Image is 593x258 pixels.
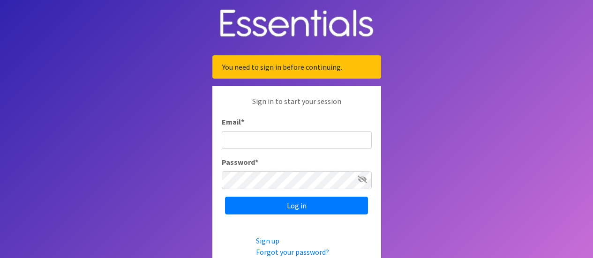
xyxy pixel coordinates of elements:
label: Password [222,156,258,168]
div: You need to sign in before continuing. [212,55,381,79]
a: Sign up [256,236,279,245]
label: Email [222,116,244,127]
a: Forgot your password? [256,247,329,257]
abbr: required [255,157,258,167]
p: Sign in to start your session [222,96,372,116]
input: Log in [225,197,368,214]
abbr: required [241,117,244,126]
